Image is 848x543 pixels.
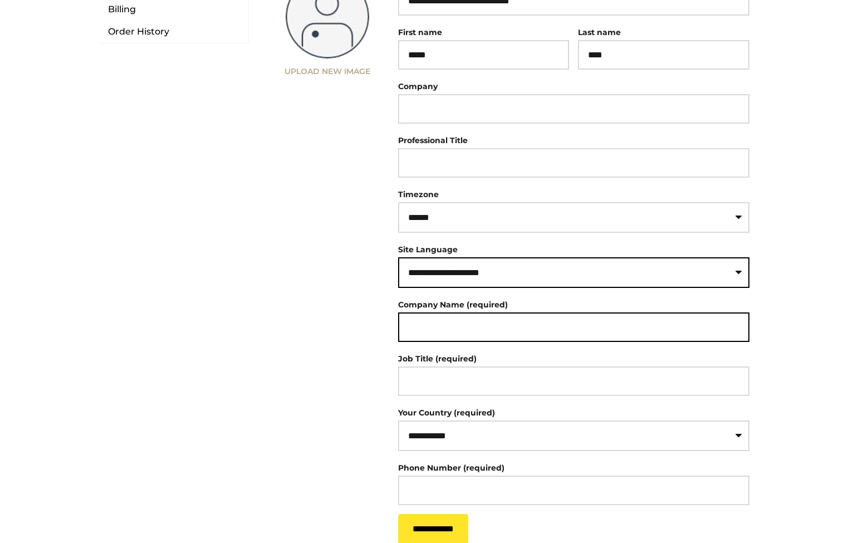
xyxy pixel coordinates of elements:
label: Site Language [398,244,458,255]
label: Timezone [398,189,439,199]
label: Job Title (required) [398,351,477,366]
label: Upload New Image [275,67,380,75]
label: Company Name (required) [398,297,508,312]
label: Professional Title [398,133,468,148]
label: First name [398,27,442,37]
label: Your Country (required) [398,408,495,418]
label: Last name [578,27,621,37]
label: Company [398,79,438,94]
label: Phone Number (required) [398,460,504,476]
a: Order History [99,21,248,43]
